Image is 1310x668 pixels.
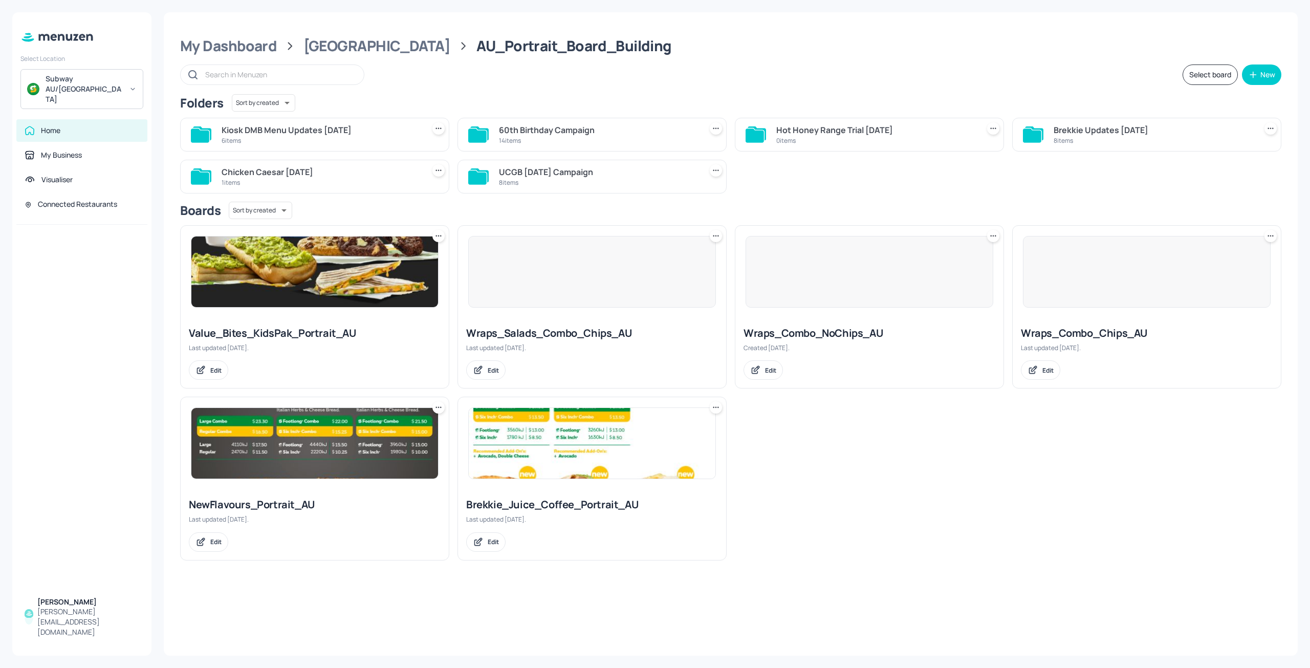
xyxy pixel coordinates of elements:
[776,136,975,145] div: 0 items
[499,124,697,136] div: 60th Birthday Campaign
[37,597,139,607] div: [PERSON_NAME]
[210,537,222,546] div: Edit
[189,326,441,340] div: Value_Bites_KidsPak_Portrait_AU
[1042,366,1054,375] div: Edit
[1021,343,1273,352] div: Last updated [DATE].
[499,166,697,178] div: UCGB [DATE] Campaign
[466,515,718,524] div: Last updated [DATE].
[1054,136,1252,145] div: 8 items
[776,124,975,136] div: Hot Honey Range Trial [DATE]
[41,175,73,185] div: Visualiser
[205,67,354,82] input: Search in Menuzen
[180,95,224,111] div: Folders
[466,343,718,352] div: Last updated [DATE].
[1183,64,1238,85] button: Select board
[41,150,82,160] div: My Business
[744,326,995,340] div: Wraps_Combo_NoChips_AU
[46,74,123,104] div: Subway AU/[GEOGRAPHIC_DATA]
[38,199,117,209] div: Connected Restaurants
[191,236,438,307] img: 2025-08-12-17549645163151wrg3isup5q.jpeg
[27,83,39,95] img: avatar
[222,166,420,178] div: Chicken Caesar [DATE]
[1242,64,1281,85] button: New
[210,366,222,375] div: Edit
[41,125,60,136] div: Home
[1021,326,1273,340] div: Wraps_Combo_Chips_AU
[189,498,441,512] div: NewFlavours_Portrait_AU
[191,408,438,479] img: 2025-04-22-1745359331168lmhxmwprwa8.jpeg
[25,609,33,618] img: AOh14Gi8qiLOHi8_V0Z21Rg2Hnc1Q3Dmev7ROR3CPInM=s96-c
[765,366,776,375] div: Edit
[229,200,292,221] div: Sort by created
[499,136,697,145] div: 14 items
[222,178,420,187] div: 1 items
[37,607,139,637] div: [PERSON_NAME][EMAIL_ADDRESS][DOMAIN_NAME]
[488,366,499,375] div: Edit
[469,408,715,479] img: 2025-05-28-17484759274773wfl3qo90jf.jpeg
[476,37,671,55] div: AU_Portrait_Board_Building
[1054,124,1252,136] div: Brekkie Updates [DATE]
[499,178,697,187] div: 8 items
[189,515,441,524] div: Last updated [DATE].
[232,93,295,113] div: Sort by created
[744,343,995,352] div: Created [DATE].
[180,202,221,219] div: Boards
[20,54,143,63] div: Select Location
[466,326,718,340] div: Wraps_Salads_Combo_Chips_AU
[1260,71,1275,78] div: New
[303,37,450,55] div: [GEOGRAPHIC_DATA]
[189,343,441,352] div: Last updated [DATE].
[180,37,277,55] div: My Dashboard
[466,498,718,512] div: Brekkie_Juice_Coffee_Portrait_AU
[222,136,420,145] div: 6 items
[488,537,499,546] div: Edit
[222,124,420,136] div: Kiosk DMB Menu Updates [DATE]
